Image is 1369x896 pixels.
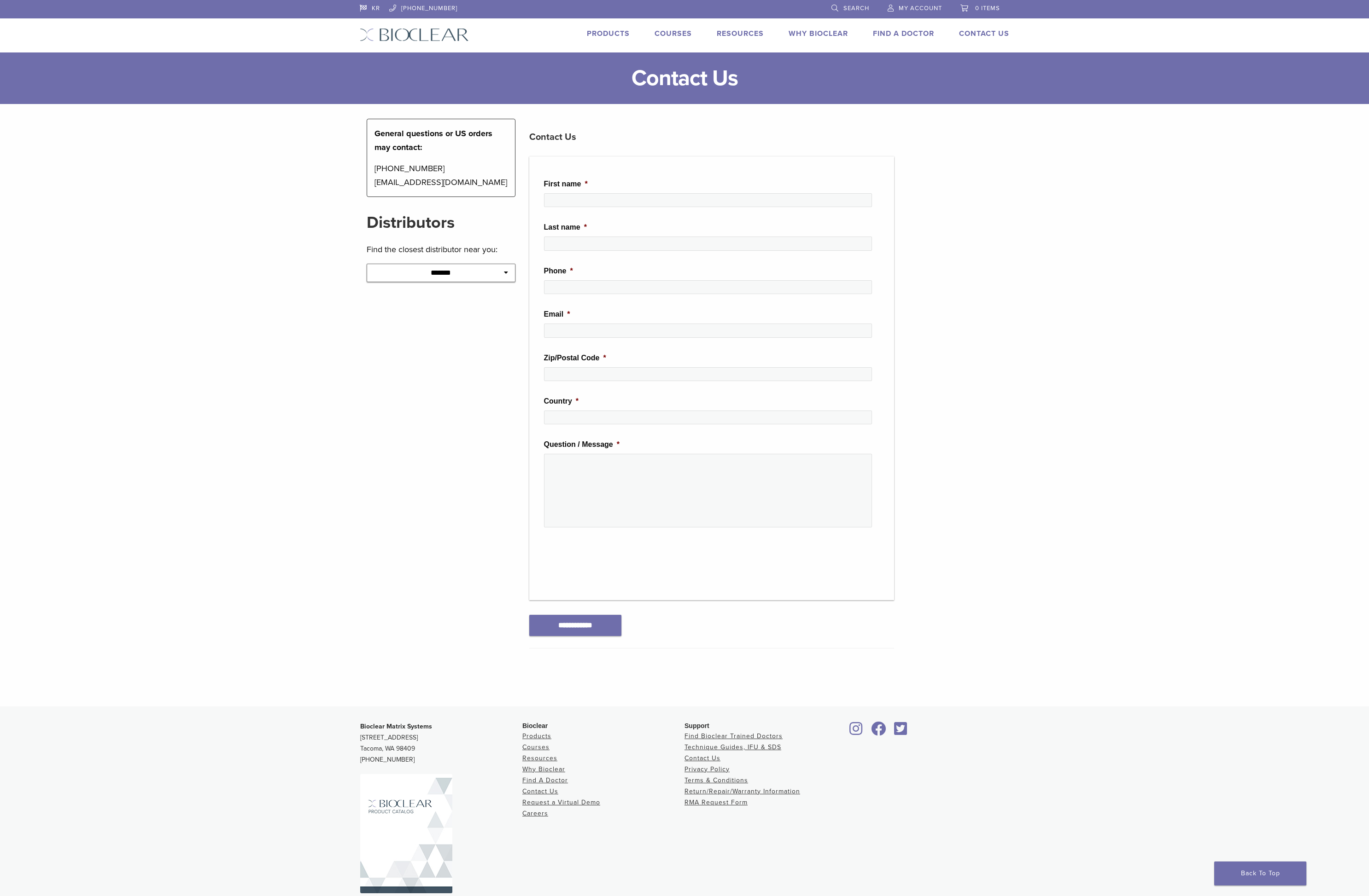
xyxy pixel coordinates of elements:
[374,128,492,152] strong: General questions or US orders may contact:
[522,798,600,806] a: Request a Virtual Demo
[544,266,573,276] label: Phone
[544,353,606,363] label: Zip/Postal Code
[684,765,730,773] a: Privacy Policy
[360,28,469,41] img: Bioclear
[587,29,630,38] a: Products
[684,787,800,795] a: Return/Repair/Warranty Information
[684,754,720,762] a: Contact Us
[522,765,565,773] a: Why Bioclear
[544,397,579,406] label: Country
[847,727,866,736] a: Bioclear
[360,723,432,730] strong: Bioclear Matrix Systems
[684,743,781,751] a: Technique Guides, IFU & SDS
[899,5,942,12] span: My Account
[684,776,748,784] a: Terms & Conditions
[891,727,910,736] a: Bioclear
[529,126,895,148] h3: Contact Us
[544,310,570,319] label: Email
[367,212,515,234] h2: Distributors
[367,243,515,256] p: Find the closest distributor near you:
[684,798,748,806] a: RMA Request Form
[843,5,869,12] span: Search
[1214,861,1306,885] a: Back To Top
[522,754,557,762] a: Resources
[360,721,522,765] p: [STREET_ADDRESS] Tacoma, WA 98409 [PHONE_NUMBER]
[522,722,548,729] span: Bioclear
[655,29,692,38] a: Courses
[544,542,684,578] iframe: reCAPTCHA
[522,776,568,784] a: Find A Doctor
[522,743,550,751] a: Courses
[522,732,551,740] a: Products
[544,179,588,189] label: First name
[522,787,558,795] a: Contact Us
[789,29,848,38] a: Why Bioclear
[684,722,709,729] span: Support
[873,29,934,38] a: Find A Doctor
[717,29,764,38] a: Resources
[544,223,587,232] label: Last name
[544,440,620,450] label: Question / Message
[374,162,508,189] p: [PHONE_NUMBER] [EMAIL_ADDRESS][DOMAIN_NAME]
[959,29,1009,38] a: Contact Us
[522,809,548,817] a: Careers
[684,732,783,740] a: Find Bioclear Trained Doctors
[868,727,889,736] a: Bioclear
[360,774,452,893] img: Bioclear
[975,5,1000,12] span: 0 items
